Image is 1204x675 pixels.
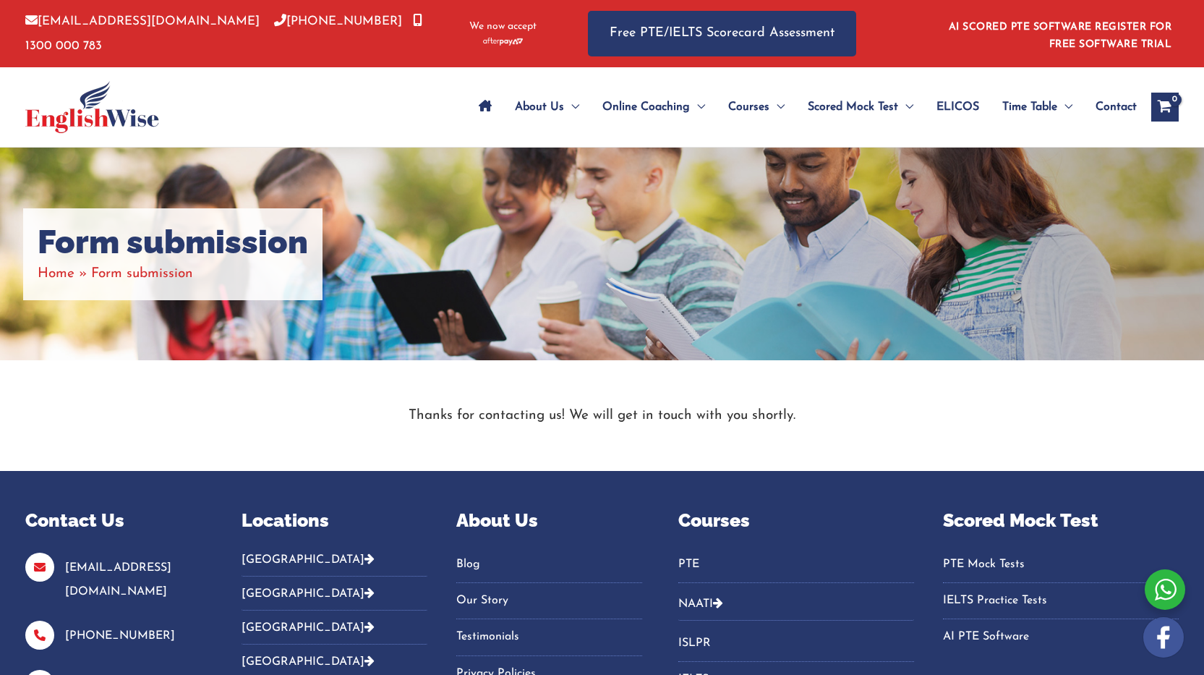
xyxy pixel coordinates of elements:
[1002,82,1057,132] span: Time Table
[1084,82,1137,132] a: Contact
[898,82,913,132] span: Menu Toggle
[678,553,914,583] nav: Menu
[808,82,898,132] span: Scored Mock Test
[38,267,74,281] a: Home
[25,507,205,535] p: Contact Us
[179,404,1025,428] p: Thanks for contacting us! We will get in touch with you shortly.
[796,82,925,132] a: Scored Mock TestMenu Toggle
[591,82,717,132] a: Online CoachingMenu Toggle
[242,611,427,645] button: [GEOGRAPHIC_DATA]
[38,262,308,286] nav: Breadcrumbs
[943,507,1179,535] p: Scored Mock Test
[943,589,1179,613] a: IELTS Practice Tests
[678,598,713,610] a: NAATI
[769,82,785,132] span: Menu Toggle
[588,11,856,56] a: Free PTE/IELTS Scorecard Assessment
[678,553,914,577] a: PTE
[65,630,175,642] a: [PHONE_NUMBER]
[1057,82,1072,132] span: Menu Toggle
[456,625,642,649] a: Testimonials
[602,82,690,132] span: Online Coaching
[242,553,427,577] button: [GEOGRAPHIC_DATA]
[925,82,991,132] a: ELICOS
[25,81,159,133] img: cropped-ew-logo
[678,507,914,535] p: Courses
[65,562,171,598] a: [EMAIL_ADDRESS][DOMAIN_NAME]
[678,632,914,655] a: ISLPR
[456,553,642,577] a: Blog
[940,10,1179,57] aside: Header Widget 1
[469,20,537,34] span: We now accept
[728,82,769,132] span: Courses
[242,577,427,611] button: [GEOGRAPHIC_DATA]
[943,625,1179,649] a: AI PTE Software
[1096,82,1137,132] span: Contact
[456,589,642,613] a: Our Story
[91,267,193,281] span: Form submission
[483,38,523,46] img: Afterpay-Logo
[38,223,308,262] h1: Form submission
[1151,93,1179,122] a: View Shopping Cart, empty
[1143,617,1184,658] img: white-facebook.png
[943,553,1179,650] nav: Menu
[717,82,796,132] a: CoursesMenu Toggle
[503,82,591,132] a: About UsMenu Toggle
[242,507,427,535] p: Locations
[564,82,579,132] span: Menu Toggle
[25,15,422,51] a: 1300 000 783
[467,82,1137,132] nav: Site Navigation: Main Menu
[943,553,1179,577] a: PTE Mock Tests
[456,507,642,535] p: About Us
[25,15,260,27] a: [EMAIL_ADDRESS][DOMAIN_NAME]
[949,22,1172,50] a: AI SCORED PTE SOFTWARE REGISTER FOR FREE SOFTWARE TRIAL
[936,82,979,132] span: ELICOS
[690,82,705,132] span: Menu Toggle
[515,82,564,132] span: About Us
[274,15,402,27] a: [PHONE_NUMBER]
[678,587,914,621] button: NAATI
[991,82,1084,132] a: Time TableMenu Toggle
